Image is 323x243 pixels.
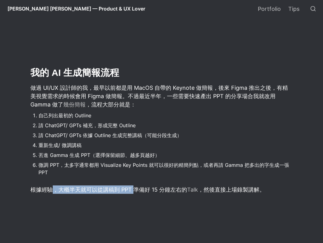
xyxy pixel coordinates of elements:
[30,83,293,110] p: 做過 UI/UX 設計師的我，最早以前都是用 MacOS 自帶的 Keynote 做簡報，後來 Figma 推出之後，有精美視覺需求的時候會用 Figma 做簡報。不過最近半年，一些需要快速產出...
[30,184,293,195] p: 根據經驗，大概半天就可以從講稿到 PPT 準備好 15 分鐘左右的 ，然後直接上場錄製講解。
[38,141,293,150] li: 重新生成/ 微調講稿
[30,66,293,80] h2: 我的 AI 生成簡報流程
[38,111,293,120] li: 自己列出最初的 Outline
[7,6,145,12] span: [PERSON_NAME] [PERSON_NAME] — Product & UX Lover
[63,101,86,108] a: 幾份簡報
[38,131,293,140] li: 請 ChatGPT/ GPTs 依據 Outline 生成完整講稿（可能分段生成）
[38,160,293,177] li: 微調 PPT，太多字通常都用 Visualize Key Points 就可以很好的精簡列點，或者再請 Gamma 把多出的字生成一張 PPT
[38,121,293,130] li: 請 ChatGPT/ GPTs 補充，形成完整 Outline
[187,186,198,193] a: Talk
[38,150,293,160] li: 丟進 Gamma 生成 PPT（選擇保留細節、越多頁越好）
